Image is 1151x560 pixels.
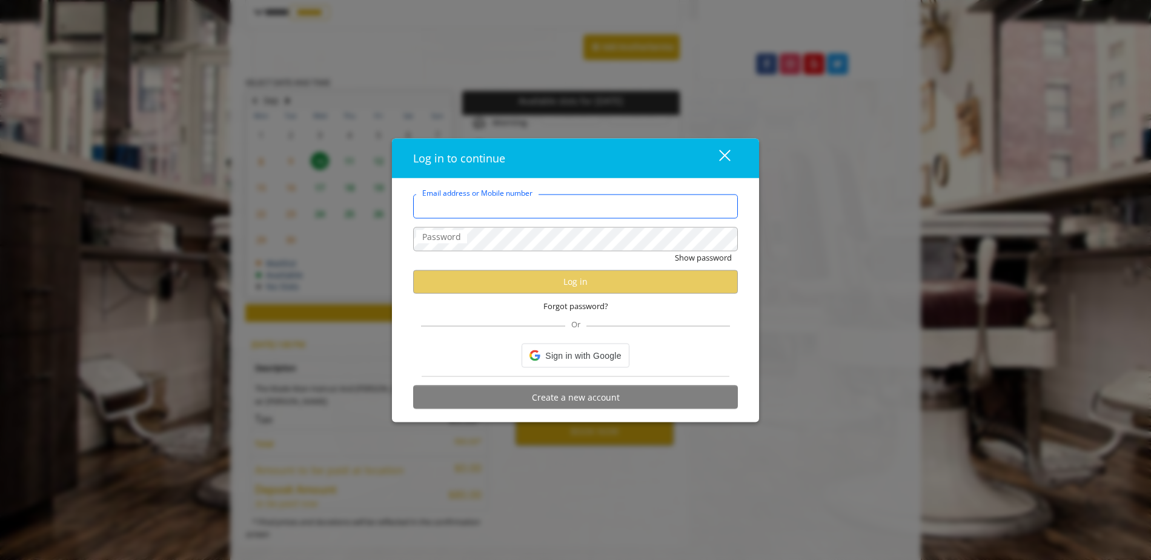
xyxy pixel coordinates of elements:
[565,319,586,330] span: Or
[416,187,539,198] label: Email address or Mobile number
[705,149,729,167] div: close dialog
[413,194,738,218] input: Email address or Mobile number
[413,385,738,409] button: Create a new account
[416,230,467,243] label: Password
[675,251,732,264] button: Show password
[522,344,629,368] div: Sign in with Google
[413,150,505,165] span: Log in to continue
[697,145,738,170] button: close dialog
[545,349,621,362] span: Sign in with Google
[413,270,738,293] button: Log in
[413,227,738,251] input: Password
[543,299,608,312] span: Forgot password?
